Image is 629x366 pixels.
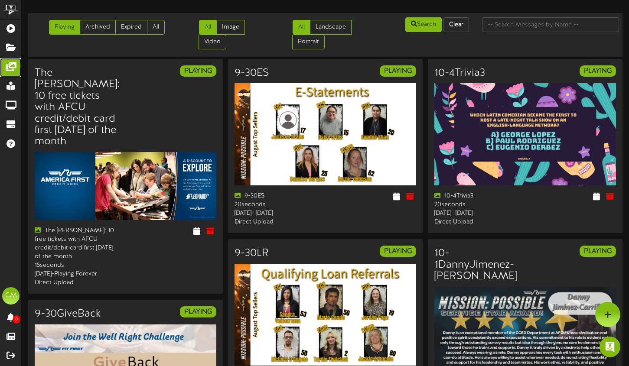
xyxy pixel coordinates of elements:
[434,248,518,282] h3: 10-1DannyJimenez-[PERSON_NAME]
[584,67,612,75] strong: PLAYING
[310,20,352,35] a: Landscape
[235,264,416,366] img: f0805fb9-e2c3-4f57-ad9e-ec4e6ce95d55.png
[235,218,319,227] div: Direct Upload
[600,337,620,357] div: Open Intercom Messenger
[434,209,518,218] div: [DATE] - [DATE]
[184,308,212,316] strong: PLAYING
[235,68,269,79] h3: 9-30ES
[434,68,485,79] h3: 10-4Trivia3
[199,35,226,49] a: Video
[35,261,119,270] div: 15 seconds
[292,35,325,49] a: Portrait
[434,201,518,209] div: 20 seconds
[235,201,319,209] div: 20 seconds
[35,152,216,220] img: 66e518ac-ecc4-42fa-9790-ab2c23b314f821_theleonardo_revel_3x2.jpg
[115,20,147,35] a: Expired
[184,67,212,75] strong: PLAYING
[434,192,518,201] div: 10-4Trivia3
[35,308,101,320] h3: 9-30GiveBack
[80,20,116,35] a: Archived
[405,17,442,32] button: Search
[235,209,319,218] div: [DATE] - [DATE]
[235,83,416,185] img: 7e295a33-169b-49aa-ba84-8d3df56f8dfd.png
[384,67,412,75] strong: PLAYING
[35,270,119,279] div: [DATE] - Playing Forever
[2,287,20,304] div: CM
[199,20,217,35] a: All
[434,83,616,185] img: 5a01e488-fad5-4c56-807b-cf4ca0e02cb5.png
[35,227,119,261] div: The [PERSON_NAME]: 10 free tickets with AFCU credit/debit card first [DATE] of the month
[434,218,518,227] div: Direct Upload
[235,248,269,259] h3: 9-30LR
[35,279,119,287] div: Direct Upload
[35,68,120,148] h3: The [PERSON_NAME]: 10 free tickets with AFCU credit/debit card first [DATE] of the month
[13,315,20,324] span: 0
[147,20,165,35] a: All
[443,17,469,32] button: Clear
[293,20,310,35] a: All
[49,20,80,35] a: Playing
[216,20,245,35] a: Image
[482,17,619,32] input: -- Search Messages by Name --
[235,192,319,201] div: 9-30ES
[384,247,412,255] strong: PLAYING
[584,247,612,255] strong: PLAYING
